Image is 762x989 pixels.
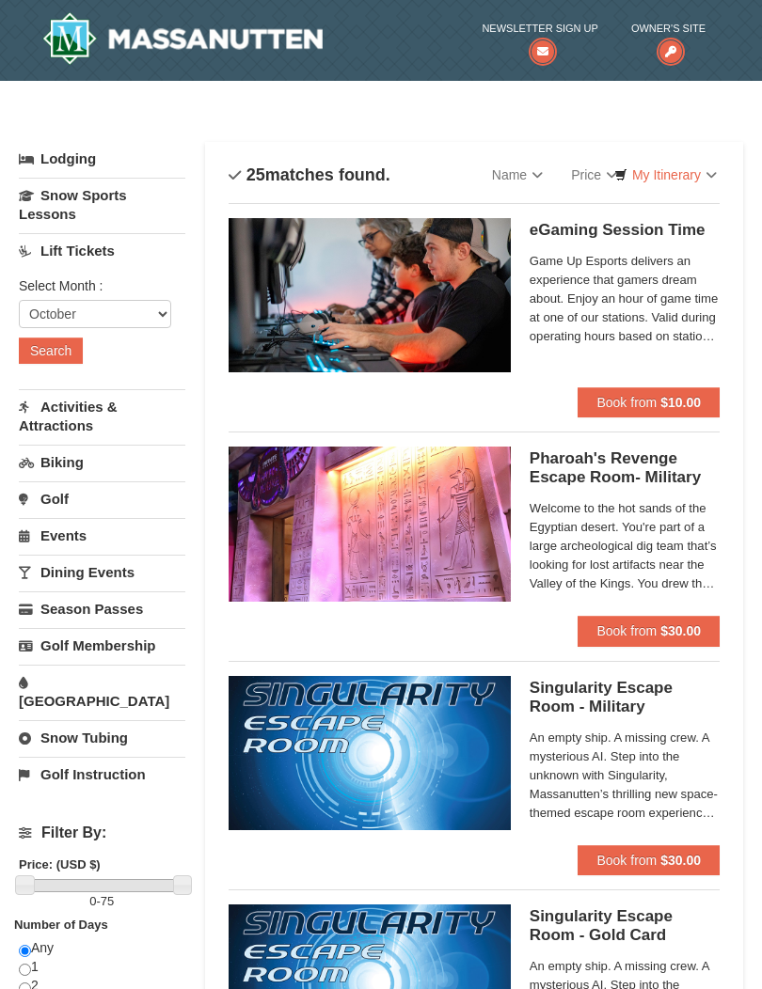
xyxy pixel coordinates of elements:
img: 6619913-520-2f5f5301.jpg [229,676,511,830]
span: Owner's Site [631,19,706,38]
a: Lodging [19,142,185,176]
a: Massanutten Resort [42,12,323,65]
a: Activities & Attractions [19,389,185,443]
h5: eGaming Session Time [530,221,720,240]
a: Dining Events [19,555,185,589]
span: An empty ship. A missing crew. A mysterious AI. Step into the unknown with Singularity, Massanutt... [530,729,720,823]
h5: Pharoah's Revenge Escape Room- Military [530,449,720,487]
button: Search [19,338,83,364]
a: Biking [19,445,185,479]
img: 6619913-410-20a124c9.jpg [229,447,511,601]
span: 75 [101,894,114,908]
strong: $30.00 [660,623,701,638]
span: Book from [596,623,657,638]
img: 19664770-34-0b975b5b.jpg [229,218,511,372]
a: Name [478,156,557,194]
a: Golf Membership [19,628,185,663]
strong: Number of Days [14,918,108,932]
span: 25 [246,165,265,184]
label: - [19,892,185,911]
img: Massanutten Resort Logo [42,12,323,65]
h4: Filter By: [19,824,185,841]
span: Book from [596,395,657,410]
label: Select Month : [19,276,171,295]
h4: matches found. [229,165,390,184]
span: Book from [596,853,657,868]
span: Newsletter Sign Up [482,19,597,38]
button: Book from $30.00 [578,616,720,646]
a: My Itinerary [602,161,729,189]
strong: $30.00 [660,853,701,868]
a: Season Passes [19,591,185,626]
a: Lift Tickets [19,233,185,268]
a: Golf [19,481,185,516]
a: Events [19,518,185,553]
a: Price [557,156,631,194]
span: Game Up Esports delivers an experience that gamers dream about. Enjoy an hour of game time at one... [530,252,720,346]
span: 0 [89,894,96,908]
button: Book from $10.00 [578,387,720,417]
span: Welcome to the hot sands of the Egyptian desert. You're part of a large archeological dig team th... [530,499,720,593]
a: Snow Tubing [19,720,185,755]
strong: Price: (USD $) [19,857,101,871]
h5: Singularity Escape Room - Military [530,679,720,716]
a: Snow Sports Lessons [19,178,185,231]
a: [GEOGRAPHIC_DATA] [19,665,185,718]
h5: Singularity Escape Room - Gold Card [530,907,720,945]
a: Golf Instruction [19,757,185,792]
strong: $10.00 [660,395,701,410]
a: Owner's Site [631,19,706,57]
button: Book from $30.00 [578,845,720,875]
a: Newsletter Sign Up [482,19,597,57]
